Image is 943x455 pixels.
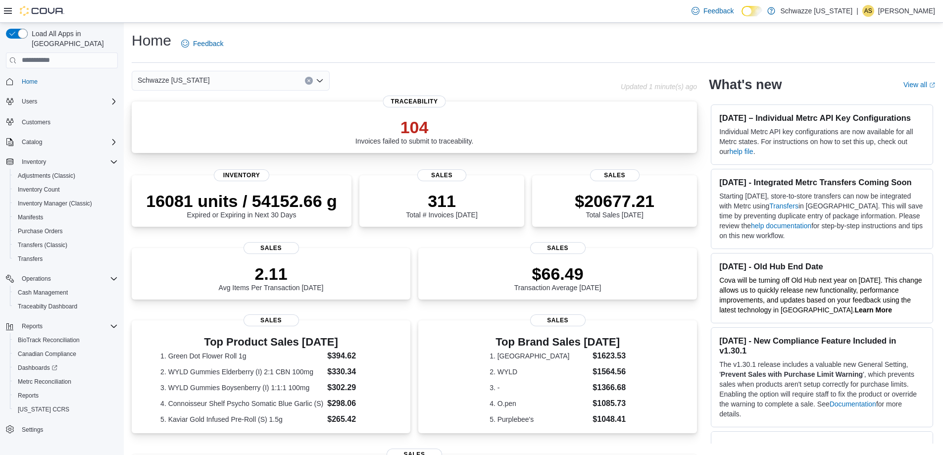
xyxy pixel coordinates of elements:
button: Transfers [10,252,122,266]
span: Cash Management [18,289,68,297]
a: Documentation [830,400,876,408]
dt: 3. WYLD Gummies Boysenberry (I) 1:1:1 100mg [160,383,323,393]
a: [US_STATE] CCRS [14,404,73,415]
p: 16081 units / 54152.66 g [146,191,337,211]
dd: $1564.56 [593,366,626,378]
span: Transfers [14,253,118,265]
button: Customers [2,114,122,129]
a: Feedback [688,1,738,21]
button: Clear input [305,77,313,85]
dt: 1. [GEOGRAPHIC_DATA] [490,351,589,361]
span: Cova will be turning off Old Hub next year on [DATE]. This change allows us to quickly release ne... [719,276,922,314]
h3: [DATE] - New Compliance Feature Included in v1.30.1 [719,336,925,355]
h3: [DATE] - Old Hub End Date [719,261,925,271]
a: Home [18,76,42,88]
a: Adjustments (Classic) [14,170,79,182]
span: Settings [22,426,43,434]
p: [PERSON_NAME] [878,5,935,17]
span: Catalog [18,136,118,148]
span: Sales [530,242,586,254]
span: Adjustments (Classic) [14,170,118,182]
a: Feedback [177,34,227,53]
span: Adjustments (Classic) [18,172,75,180]
a: help file [729,148,753,155]
h1: Home [132,31,171,51]
span: Users [22,98,37,105]
span: Schwazze [US_STATE] [138,74,210,86]
span: Load All Apps in [GEOGRAPHIC_DATA] [28,29,118,49]
span: Dashboards [18,364,57,372]
button: Inventory [18,156,50,168]
span: Settings [18,423,118,436]
div: Transaction Average [DATE] [514,264,601,292]
dd: $394.62 [327,350,382,362]
button: Inventory Manager (Classic) [10,197,122,210]
a: Manifests [14,211,47,223]
dt: 2. WYLD Gummies Elderberry (I) 2:1 CBN 100mg [160,367,323,377]
span: BioTrack Reconciliation [14,334,118,346]
span: Traceabilty Dashboard [14,301,118,312]
div: Annette Sanders [862,5,874,17]
span: Inventory Count [14,184,118,196]
dd: $298.06 [327,398,382,409]
a: Inventory Manager (Classic) [14,198,96,209]
a: Reports [14,390,43,402]
button: Inventory [2,155,122,169]
a: Traceabilty Dashboard [14,301,81,312]
button: Home [2,74,122,89]
a: Dashboards [14,362,61,374]
span: Operations [18,273,118,285]
div: Invoices failed to submit to traceability. [355,117,474,145]
span: Feedback [703,6,734,16]
span: Transfers (Classic) [18,241,67,249]
span: Inventory Manager (Classic) [18,200,92,207]
dt: 1. Green Dot Flower Roll 1g [160,351,323,361]
p: The v1.30.1 release includes a valuable new General Setting, ' ', which prevents sales when produ... [719,359,925,419]
span: Inventory [22,158,46,166]
span: Customers [22,118,50,126]
span: Reports [18,320,118,332]
span: Canadian Compliance [14,348,118,360]
span: Reports [22,322,43,330]
p: 104 [355,117,474,137]
h2: What's new [709,77,782,93]
button: Canadian Compliance [10,347,122,361]
span: Users [18,96,118,107]
dd: $1366.68 [593,382,626,394]
a: Customers [18,116,54,128]
span: Catalog [22,138,42,146]
span: Inventory [18,156,118,168]
p: Starting [DATE], store-to-store transfers can now be integrated with Metrc using in [GEOGRAPHIC_D... [719,191,925,241]
h3: Top Product Sales [DATE] [160,336,382,348]
span: Reports [14,390,118,402]
span: Manifests [14,211,118,223]
span: Home [18,75,118,88]
button: Reports [2,319,122,333]
button: Transfers (Classic) [10,238,122,252]
strong: Prevent Sales with Purchase Limit Warning [721,370,863,378]
span: Home [22,78,38,86]
span: BioTrack Reconciliation [18,336,80,344]
span: Sales [590,169,640,181]
p: $20677.21 [575,191,654,211]
a: Metrc Reconciliation [14,376,75,388]
button: Reports [10,389,122,403]
a: help documentation [751,222,811,230]
button: Metrc Reconciliation [10,375,122,389]
a: Transfers [14,253,47,265]
button: Operations [18,273,55,285]
dt: 5. Purplebee's [490,414,589,424]
button: Inventory Count [10,183,122,197]
a: Cash Management [14,287,72,299]
span: Transfers [18,255,43,263]
dd: $1048.41 [593,413,626,425]
a: Dashboards [10,361,122,375]
dd: $1623.53 [593,350,626,362]
dt: 5. Kaviar Gold Infused Pre-Roll (S) 1.5g [160,414,323,424]
span: Inventory Manager (Classic) [14,198,118,209]
p: | [856,5,858,17]
span: Sales [417,169,467,181]
button: Cash Management [10,286,122,300]
dt: 4. Connoisseur Shelf Psycho Somatic Blue Garlic (S) [160,399,323,408]
span: Purchase Orders [18,227,63,235]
